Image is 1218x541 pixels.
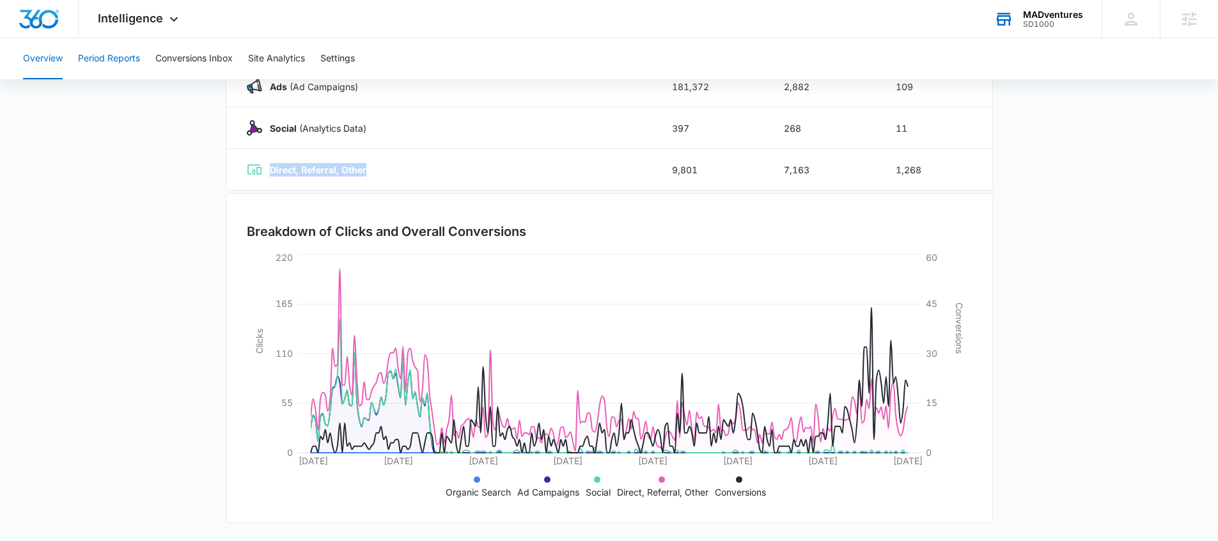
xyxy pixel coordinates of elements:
td: 268 [769,107,880,149]
p: Ad Campaigns [517,485,579,499]
td: 181,372 [657,66,769,107]
tspan: [DATE] [638,455,668,466]
tspan: 0 [287,447,293,458]
button: Site Analytics [248,38,305,79]
strong: Social [270,123,297,134]
tspan: 15 [926,397,937,408]
p: Organic Search [446,485,511,499]
td: 2,882 [769,66,880,107]
tspan: [DATE] [383,455,412,466]
p: Conversions [715,485,766,499]
button: Overview [23,38,63,79]
p: (Ad Campaigns) [262,80,358,93]
p: (Analytics Data) [262,122,366,135]
tspan: [DATE] [468,455,497,466]
p: Direct, Referral, Other [617,485,708,499]
td: 1,268 [880,149,992,191]
tspan: [DATE] [893,455,923,466]
td: 11 [880,107,992,149]
button: Period Reports [78,38,140,79]
tspan: 55 [281,397,293,408]
button: Settings [320,38,355,79]
strong: Ads [270,81,287,92]
tspan: Conversions [954,302,965,354]
td: 9,801 [657,149,769,191]
div: account id [1023,20,1083,29]
tspan: Clicks [253,329,264,354]
img: Social [247,120,262,136]
button: Conversions Inbox [155,38,233,79]
span: Intelligence [98,12,163,25]
tspan: [DATE] [553,455,582,466]
td: 7,163 [769,149,880,191]
h3: Breakdown of Clicks and Overall Conversions [247,222,526,241]
tspan: 60 [926,252,937,263]
tspan: 30 [926,348,937,359]
tspan: [DATE] [808,455,838,466]
strong: Direct, Referral, Other [270,164,366,175]
div: account name [1023,10,1083,20]
tspan: 45 [926,298,937,309]
td: 109 [880,66,992,107]
tspan: 110 [276,348,293,359]
tspan: 0 [926,447,932,458]
tspan: [DATE] [298,455,327,466]
p: Social [586,485,611,499]
tspan: [DATE] [723,455,753,466]
tspan: 165 [276,298,293,309]
tspan: 220 [276,252,293,263]
td: 397 [657,107,769,149]
img: Ads [247,79,262,94]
